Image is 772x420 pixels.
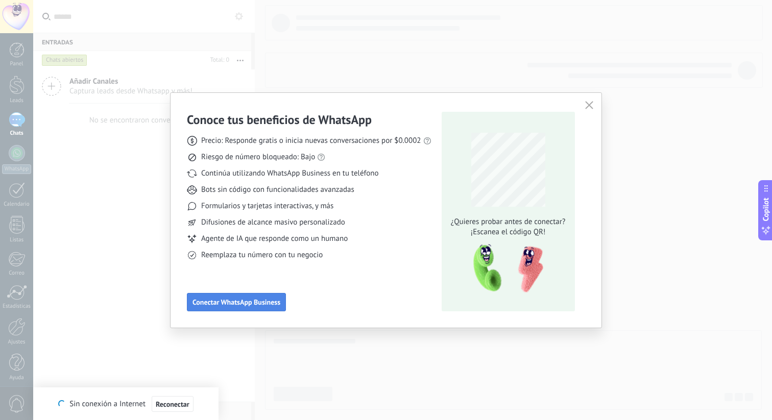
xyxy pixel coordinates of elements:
span: Formularios y tarjetas interactivas, y más [201,201,333,211]
span: ¡Escanea el código QR! [448,227,568,237]
div: Sin conexión a Internet [58,396,193,412]
span: Reconectar [156,401,189,408]
button: Reconectar [152,396,194,412]
span: ¿Quieres probar antes de conectar? [448,217,568,227]
h3: Conoce tus beneficios de WhatsApp [187,112,372,128]
span: Riesgo de número bloqueado: Bajo [201,152,315,162]
button: Conectar WhatsApp Business [187,293,286,311]
span: Precio: Responde gratis o inicia nuevas conversaciones por $0.0002 [201,136,421,146]
img: qr-pic-1x.png [465,241,545,296]
span: Bots sin código con funcionalidades avanzadas [201,185,354,195]
span: Agente de IA que responde como un humano [201,234,348,244]
span: Continúa utilizando WhatsApp Business en tu teléfono [201,168,378,179]
span: Conectar WhatsApp Business [192,299,280,306]
span: Copilot [761,197,771,221]
span: Reemplaza tu número con tu negocio [201,250,323,260]
span: Difusiones de alcance masivo personalizado [201,217,345,228]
